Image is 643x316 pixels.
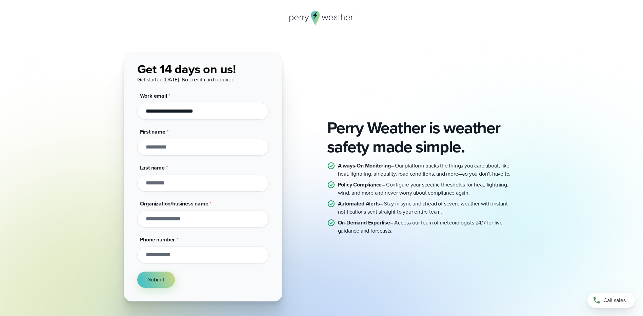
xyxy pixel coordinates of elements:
[338,200,380,208] strong: Automated Alerts
[603,296,626,304] span: Call sales
[137,272,175,288] button: Submit
[140,200,208,208] span: Organization/business name
[587,293,635,308] a: Call sales
[140,128,165,136] span: First name
[338,162,391,170] strong: Always-On Monitoring
[338,200,520,216] p: – Stay in sync and ahead of severe weather with instant notifications sent straight to your entir...
[338,162,520,178] p: – Our platform tracks the things you care about, like heat, lightning, air quality, road conditio...
[338,219,520,235] p: – Access our team of meteorologists 24/7 for live guidance and forecasts.
[140,164,165,172] span: Last name
[140,92,167,100] span: Work email
[338,219,390,226] strong: On-Demand Expertise
[338,181,382,189] strong: Policy Compliance
[137,60,236,78] span: Get 14 days on us!
[148,276,164,284] span: Submit
[137,76,236,83] span: Get started [DATE]. No credit card required.
[327,118,520,156] h2: Perry Weather is weather safety made simple.
[140,236,175,243] span: Phone number
[338,181,520,197] p: – Configure your specific thresholds for heat, lightning, wind, and more and never worry about co...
